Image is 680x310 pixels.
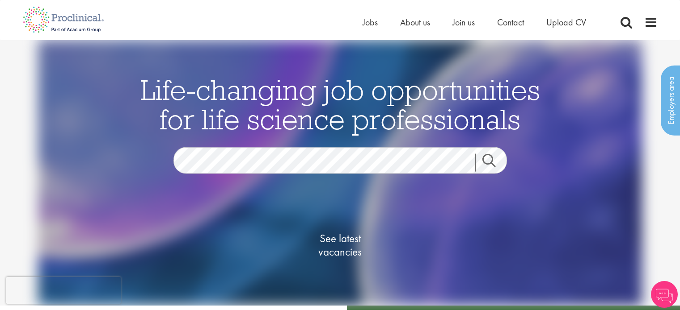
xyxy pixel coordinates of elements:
[363,17,378,28] a: Jobs
[651,281,678,308] img: Chatbot
[497,17,524,28] a: Contact
[475,154,514,172] a: Job search submit button
[140,72,540,137] span: Life-changing job opportunities for life science professionals
[296,232,385,259] span: See latest vacancies
[452,17,475,28] a: Join us
[400,17,430,28] a: About us
[6,277,121,304] iframe: reCAPTCHA
[38,40,642,306] img: candidate home
[546,17,586,28] a: Upload CV
[296,196,385,294] a: See latestvacancies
